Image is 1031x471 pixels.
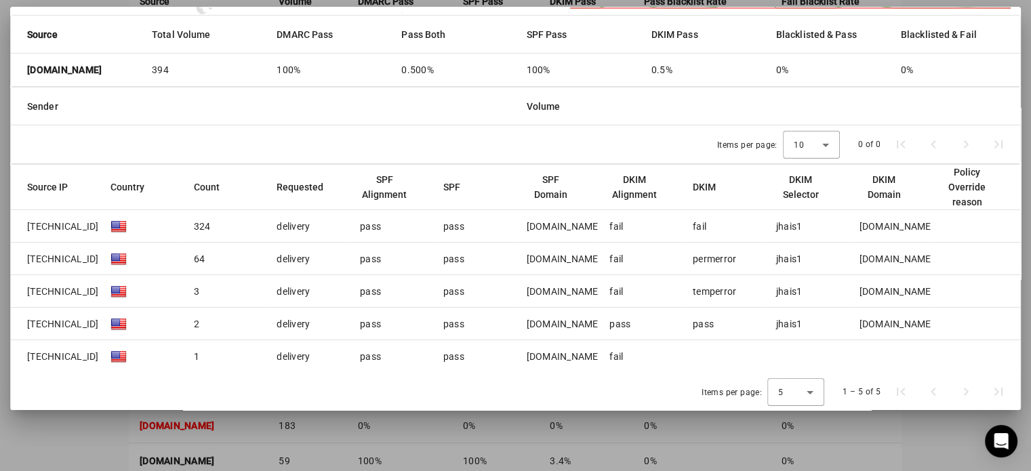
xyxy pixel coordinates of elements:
mat-cell: pass [349,210,432,243]
span: [TECHNICAL_ID] [27,285,99,298]
mat-cell: delivery [266,308,349,340]
div: fail [693,220,706,233]
mat-cell: 0% [890,54,1020,86]
div: [DOMAIN_NAME] [860,252,934,266]
div: [DOMAIN_NAME] [527,252,601,266]
mat-header-cell: Blacklisted & Pass [765,16,890,54]
div: DKIM Selector [776,172,826,202]
div: 0 of 0 [858,138,881,151]
img: blank.gif [110,251,127,267]
mat-header-cell: Volume [516,87,1021,125]
mat-cell: delivery [266,210,349,243]
mat-cell: pass [349,243,432,275]
mat-header-cell: Pass Both [390,16,515,54]
div: Requested [277,180,323,194]
div: Requested [277,180,336,194]
span: [TECHNICAL_ID] [27,252,99,266]
mat-cell: 2 [183,308,266,340]
span: [TECHNICAL_ID] [27,350,99,363]
mat-cell: fail [599,210,682,243]
mat-cell: pass [349,340,432,373]
div: jhais1 [776,317,803,331]
div: [DOMAIN_NAME] [527,285,601,298]
mat-cell: 324 [183,210,266,243]
mat-header-cell: DKIM Pass [641,16,765,54]
strong: [DOMAIN_NAME] [27,63,102,77]
div: [DOMAIN_NAME] [527,350,601,363]
div: pass [443,317,464,331]
img: blank.gif [110,348,127,365]
div: Items per page: [717,138,777,152]
strong: Source [27,27,58,42]
mat-cell: 0% [765,54,890,86]
mat-cell: delivery [266,275,349,308]
div: pass [443,285,464,298]
mat-cell: 64 [183,243,266,275]
div: DKIM Domain [860,172,909,202]
div: pass [443,350,464,363]
div: [DOMAIN_NAME] [860,285,934,298]
mat-cell: fail [599,243,682,275]
span: [TECHNICAL_ID] [27,317,99,331]
mat-cell: pass [349,308,432,340]
div: jhais1 [776,252,803,266]
mat-cell: 1 [183,340,266,373]
img: blank.gif [110,316,127,332]
mat-cell: pass [599,308,682,340]
div: pass [443,220,464,233]
mat-cell: 3 [183,275,266,308]
span: 10 [794,140,804,150]
div: Items per page: [702,386,762,399]
mat-cell: pass [349,275,432,308]
div: [DOMAIN_NAME] [527,317,601,331]
div: [DOMAIN_NAME] [527,220,601,233]
mat-cell: fail [599,340,682,373]
span: [TECHNICAL_ID] [27,220,99,233]
mat-cell: 0.500% [390,54,515,86]
div: SPF [443,180,460,194]
span: 5 [778,388,784,397]
div: DKIM [693,180,728,194]
div: pass [443,252,464,266]
div: SPF Alignment [360,172,409,202]
mat-header-cell: Sender [11,87,516,125]
mat-header-cell: Total Volume [141,16,266,54]
div: Country [110,180,144,194]
div: SPF [443,180,472,194]
div: Policy Override reason [942,165,1004,209]
mat-cell: fail [599,275,682,308]
div: DKIM [693,180,716,194]
div: Open Intercom Messenger [985,425,1017,457]
mat-header-cell: SPF Pass [516,16,641,54]
div: DKIM Domain [860,172,921,202]
div: jhais1 [776,285,803,298]
mat-header-cell: DMARC Pass [266,16,390,54]
div: SPF Alignment [360,172,422,202]
img: blank.gif [110,218,127,234]
div: 1 – 5 of 5 [843,385,881,398]
div: Country [110,180,157,194]
div: pass [693,317,714,331]
div: Policy Override reason [942,165,992,209]
mat-cell: delivery [266,243,349,275]
div: Source IP [27,180,80,194]
mat-cell: 0.5% [641,54,765,86]
mat-cell: 394 [141,54,266,86]
div: SPF Domain [527,172,576,202]
div: Count [194,180,220,194]
div: DKIM Alignment [609,172,671,202]
mat-cell: 100% [266,54,390,86]
div: jhais1 [776,220,803,233]
div: Source IP [27,180,68,194]
div: permerror [693,252,736,266]
div: DKIM Alignment [609,172,659,202]
div: SPF Domain [527,172,588,202]
div: DKIM Selector [776,172,838,202]
div: Count [194,180,232,194]
mat-header-cell: Blacklisted & Fail [890,16,1020,54]
img: blank.gif [110,283,127,300]
mat-cell: delivery [266,340,349,373]
div: [DOMAIN_NAME] [860,220,934,233]
div: [DOMAIN_NAME] [860,317,934,331]
div: temperror [693,285,736,298]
